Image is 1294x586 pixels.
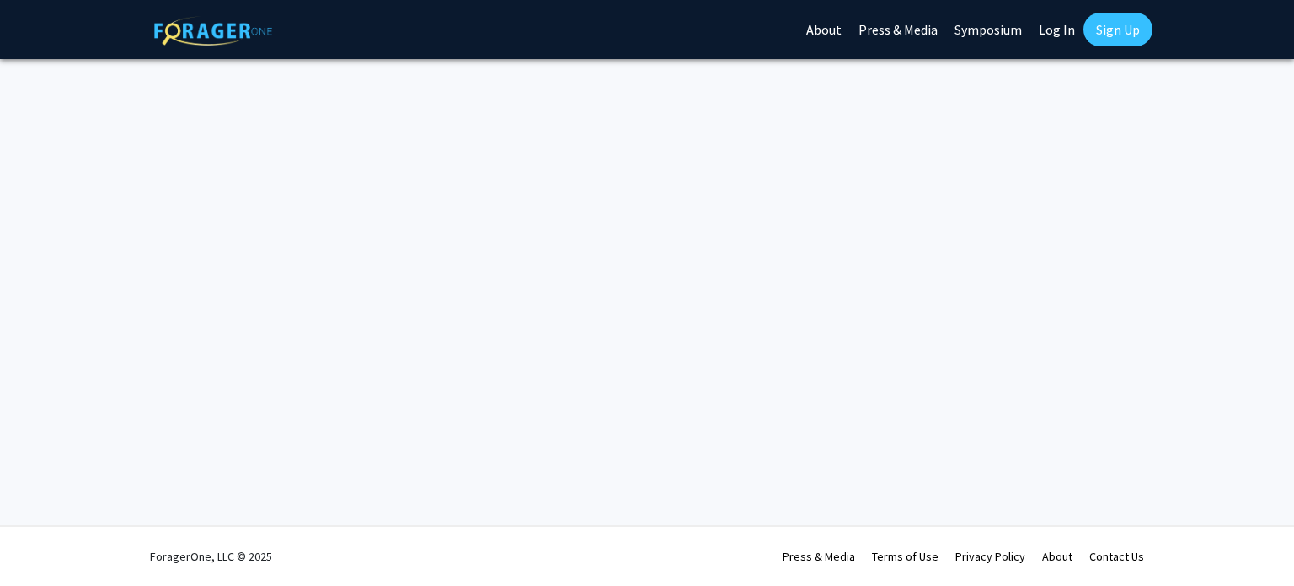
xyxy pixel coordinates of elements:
[1083,13,1152,46] a: Sign Up
[955,549,1025,564] a: Privacy Policy
[1089,549,1144,564] a: Contact Us
[783,549,855,564] a: Press & Media
[872,549,938,564] a: Terms of Use
[150,527,272,586] div: ForagerOne, LLC © 2025
[154,16,272,46] img: ForagerOne Logo
[1042,549,1072,564] a: About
